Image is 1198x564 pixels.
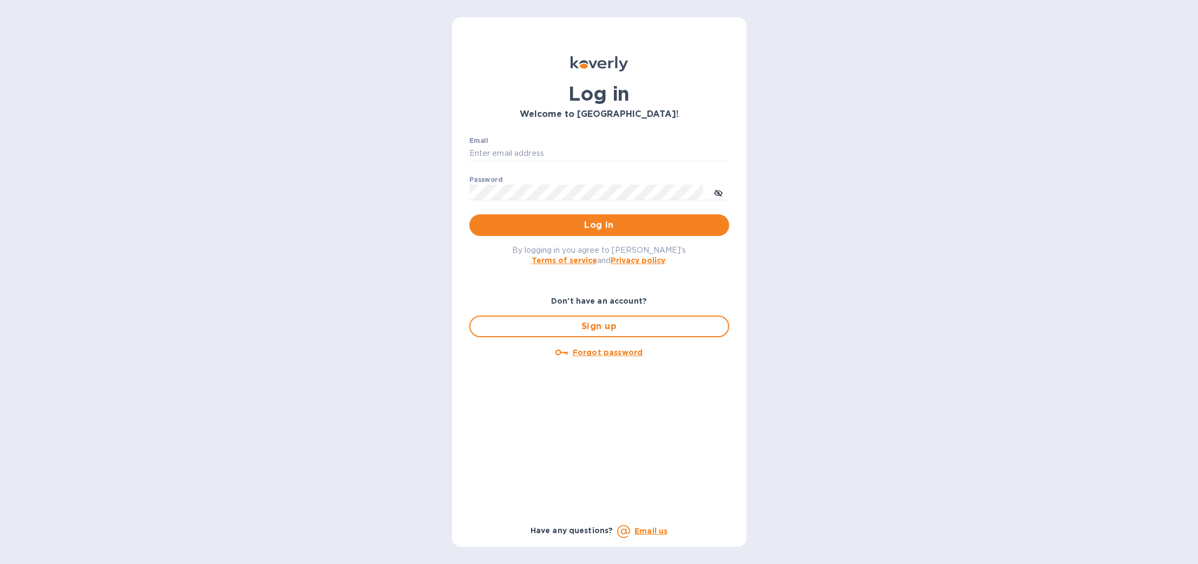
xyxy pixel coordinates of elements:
[571,56,628,71] img: Koverly
[634,527,667,535] a: Email us
[469,176,502,183] label: Password
[708,181,729,203] button: toggle password visibility
[512,246,686,265] span: By logging in you agree to [PERSON_NAME]'s and .
[469,146,729,162] input: Enter email address
[469,137,488,144] label: Email
[531,526,613,535] b: Have any questions?
[469,82,729,105] h1: Log in
[469,109,729,120] h3: Welcome to [GEOGRAPHIC_DATA]!
[469,214,729,236] button: Log in
[611,256,665,265] a: Privacy policy
[573,348,643,357] u: Forgot password
[479,320,719,333] span: Sign up
[532,256,597,265] a: Terms of service
[478,219,721,232] span: Log in
[551,297,647,305] b: Don't have an account?
[469,316,729,337] button: Sign up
